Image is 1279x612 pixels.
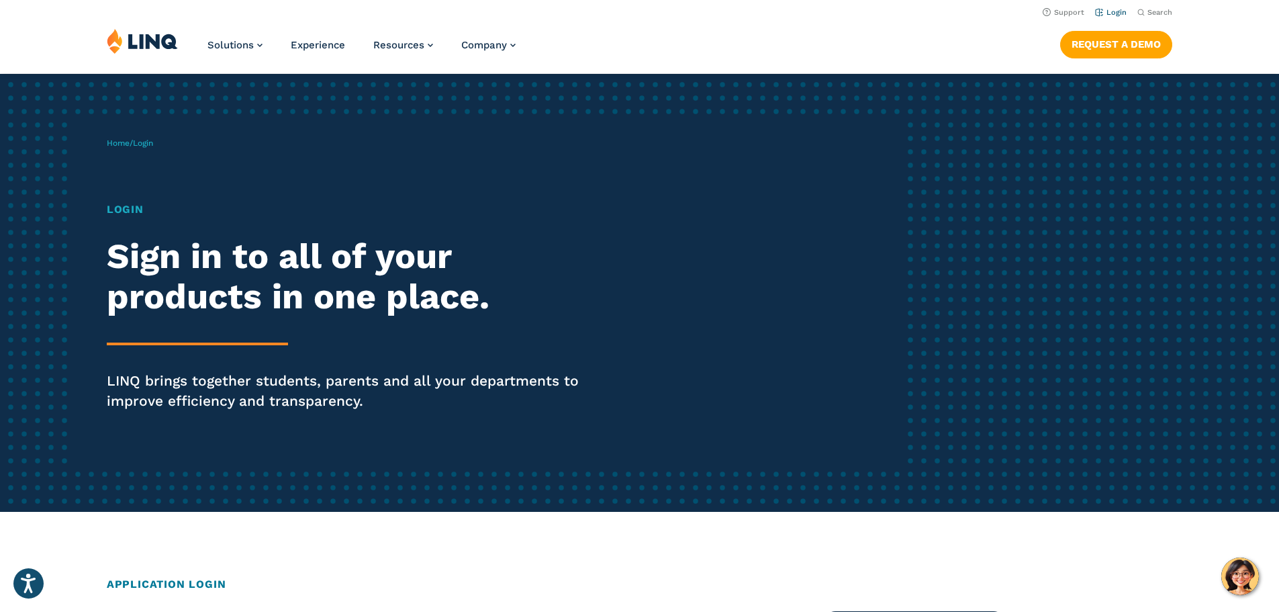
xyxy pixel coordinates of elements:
[291,39,345,51] a: Experience
[373,39,424,51] span: Resources
[133,138,153,148] span: Login
[1095,8,1127,17] a: Login
[207,28,516,73] nav: Primary Navigation
[107,576,1172,593] h2: Application Login
[107,202,600,218] h1: Login
[107,236,600,317] h2: Sign in to all of your products in one place.
[1221,558,1259,595] button: Hello, have a question? Let’s chat.
[207,39,254,51] span: Solutions
[107,138,153,148] span: /
[1060,31,1172,58] a: Request a Demo
[461,39,507,51] span: Company
[461,39,516,51] a: Company
[1147,8,1172,17] span: Search
[107,138,130,148] a: Home
[107,28,178,54] img: LINQ | K‑12 Software
[1043,8,1084,17] a: Support
[107,371,600,411] p: LINQ brings together students, parents and all your departments to improve efficiency and transpa...
[1137,7,1172,17] button: Open Search Bar
[207,39,263,51] a: Solutions
[373,39,433,51] a: Resources
[1060,28,1172,58] nav: Button Navigation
